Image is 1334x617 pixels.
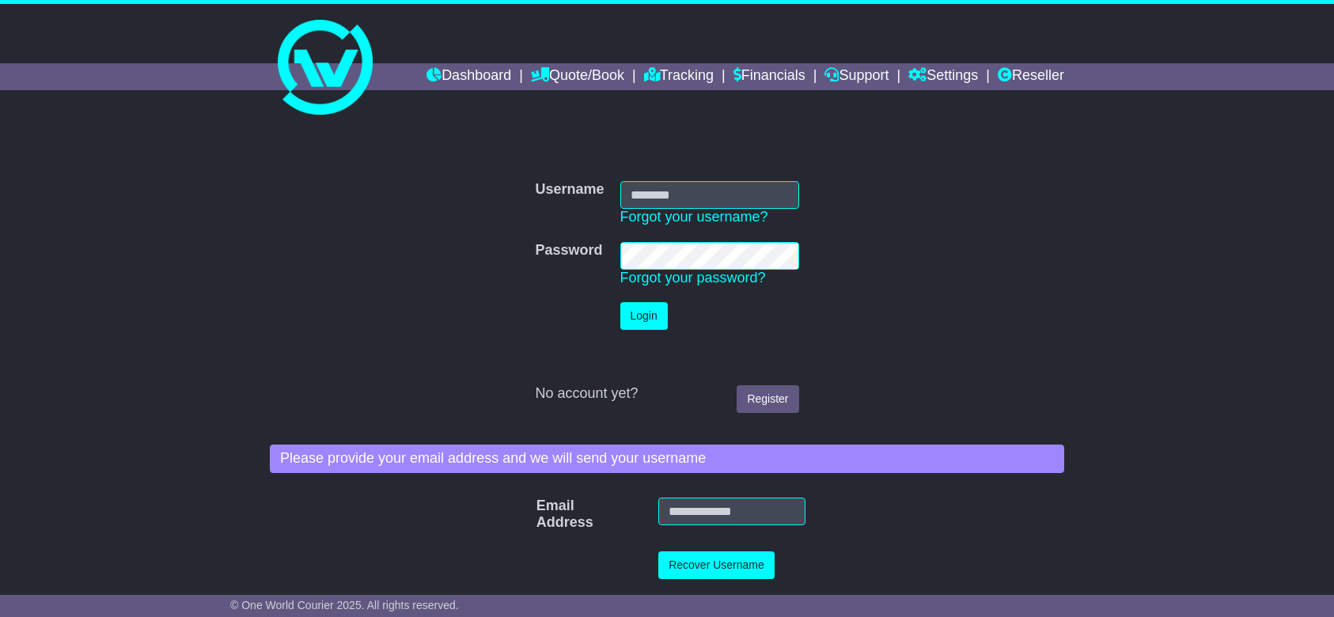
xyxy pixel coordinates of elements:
[658,551,775,579] button: Recover Username
[824,63,889,90] a: Support
[620,209,768,225] a: Forgot your username?
[535,181,604,199] label: Username
[620,302,668,330] button: Login
[535,242,602,259] label: Password
[535,385,798,403] div: No account yet?
[908,63,978,90] a: Settings
[733,63,805,90] a: Financials
[620,270,766,286] a: Forgot your password?
[529,498,557,532] label: Email Address
[737,385,798,413] a: Register
[426,63,511,90] a: Dashboard
[998,63,1064,90] a: Reseller
[531,63,624,90] a: Quote/Book
[270,445,1064,473] div: Please provide your email address and we will send your username
[230,599,459,611] span: © One World Courier 2025. All rights reserved.
[644,63,714,90] a: Tracking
